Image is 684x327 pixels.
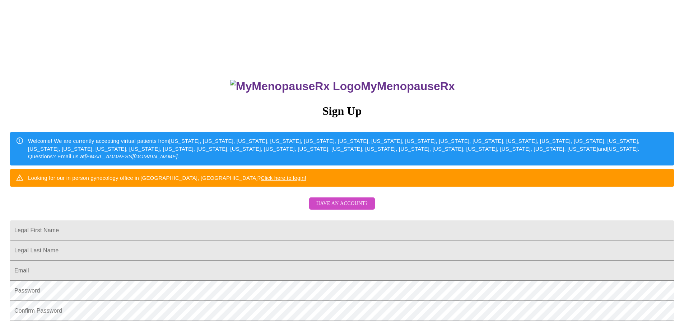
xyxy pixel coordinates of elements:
[10,104,674,118] h3: Sign Up
[309,197,375,210] button: Have an account?
[11,80,674,93] h3: MyMenopauseRx
[28,134,668,163] div: Welcome! We are currently accepting virtual patients from [US_STATE], [US_STATE], [US_STATE], [US...
[307,205,377,211] a: Have an account?
[316,199,368,208] span: Have an account?
[28,171,306,184] div: Looking for our in person gynecology office in [GEOGRAPHIC_DATA], [GEOGRAPHIC_DATA]?
[85,153,178,159] em: [EMAIL_ADDRESS][DOMAIN_NAME]
[261,175,306,181] a: Click here to login!
[230,80,361,93] img: MyMenopauseRx Logo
